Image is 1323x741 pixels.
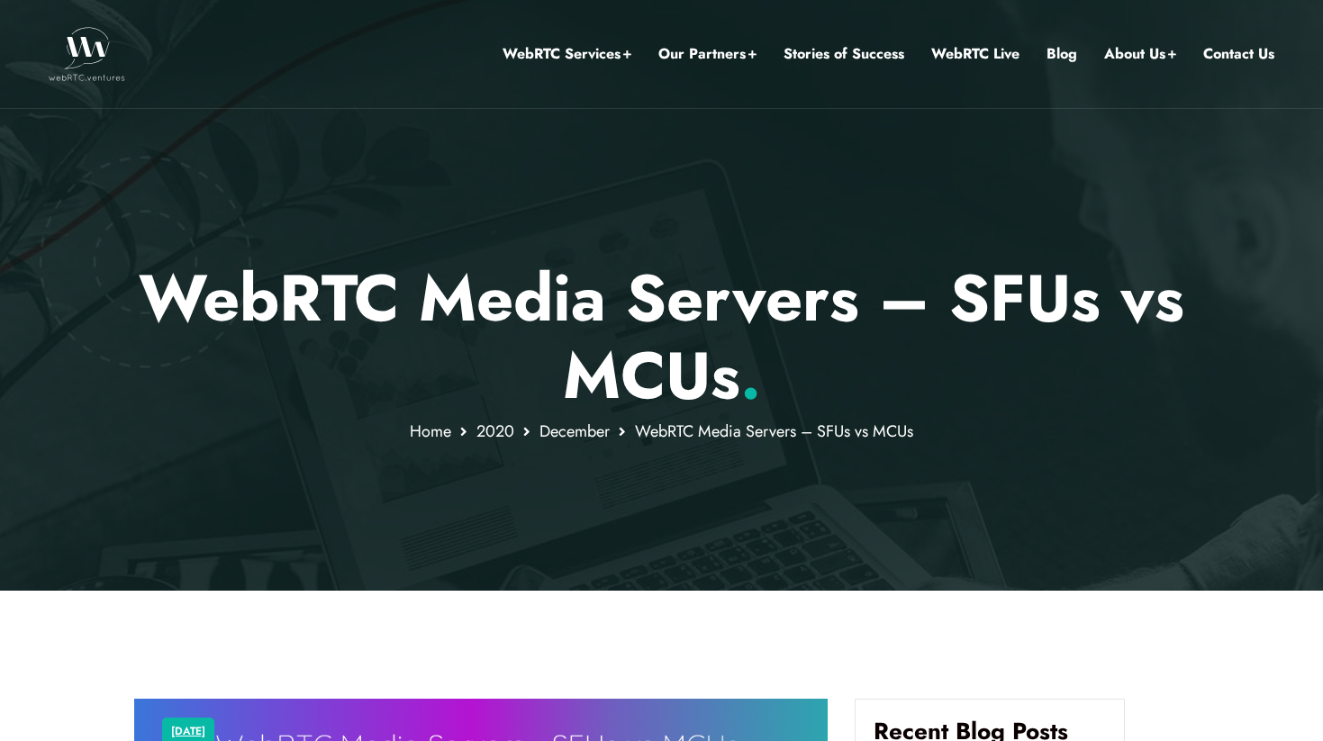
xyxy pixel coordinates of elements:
a: Blog [1047,42,1077,66]
p: WebRTC Media Servers – SFUs vs MCUs [134,259,1189,415]
a: 2020 [476,420,514,443]
a: About Us [1104,42,1176,66]
a: Home [410,420,451,443]
a: Stories of Success [784,42,904,66]
img: WebRTC.ventures [49,27,125,81]
a: WebRTC Live [931,42,1019,66]
a: December [539,420,610,443]
a: Contact Us [1203,42,1274,66]
a: Our Partners [658,42,757,66]
span: . [740,329,761,422]
a: WebRTC Services [503,42,631,66]
span: WebRTC Media Servers – SFUs vs MCUs [635,420,913,443]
